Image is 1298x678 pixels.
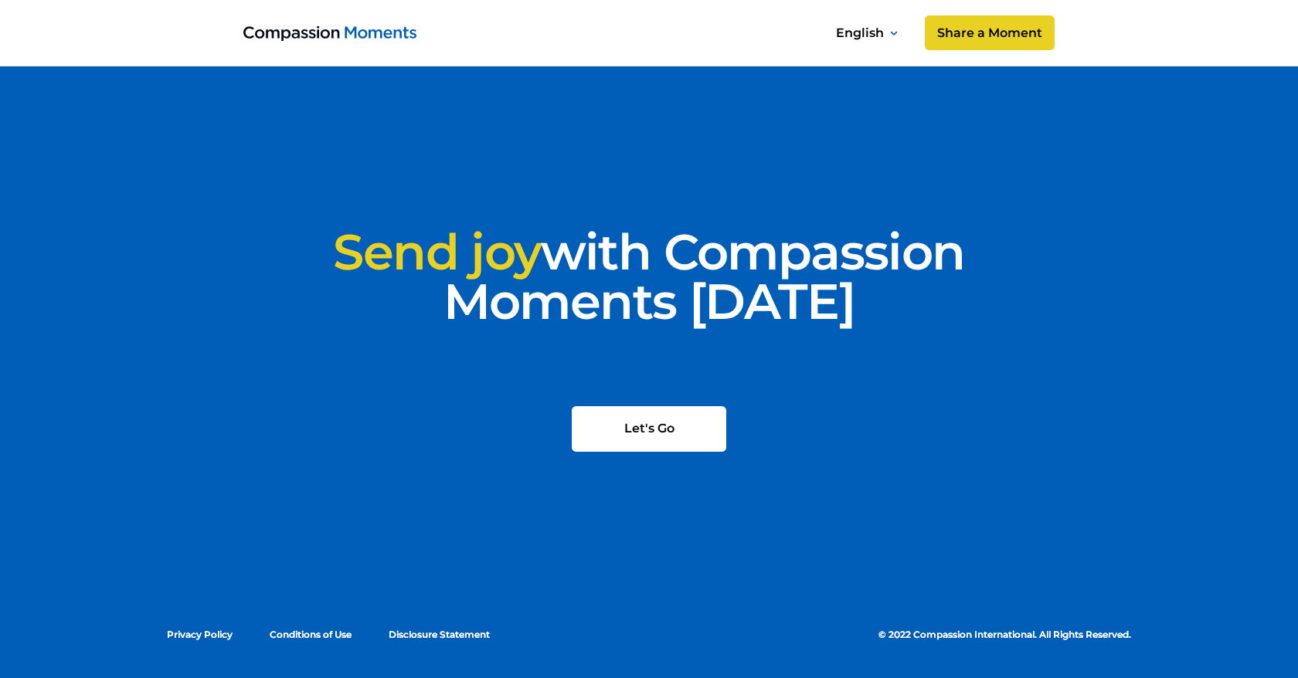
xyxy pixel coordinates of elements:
[167,622,233,648] a: Privacy Policy
[878,622,1131,648] div: © 2022 Compassion International. All Rights Reserved.
[389,622,490,648] a: Disclosure Statement
[333,222,540,282] span: Send joy
[243,227,1055,326] h1: with Compassion Moments [DATE]
[572,406,726,451] a: Let's Go
[270,622,352,648] a: Conditions of Use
